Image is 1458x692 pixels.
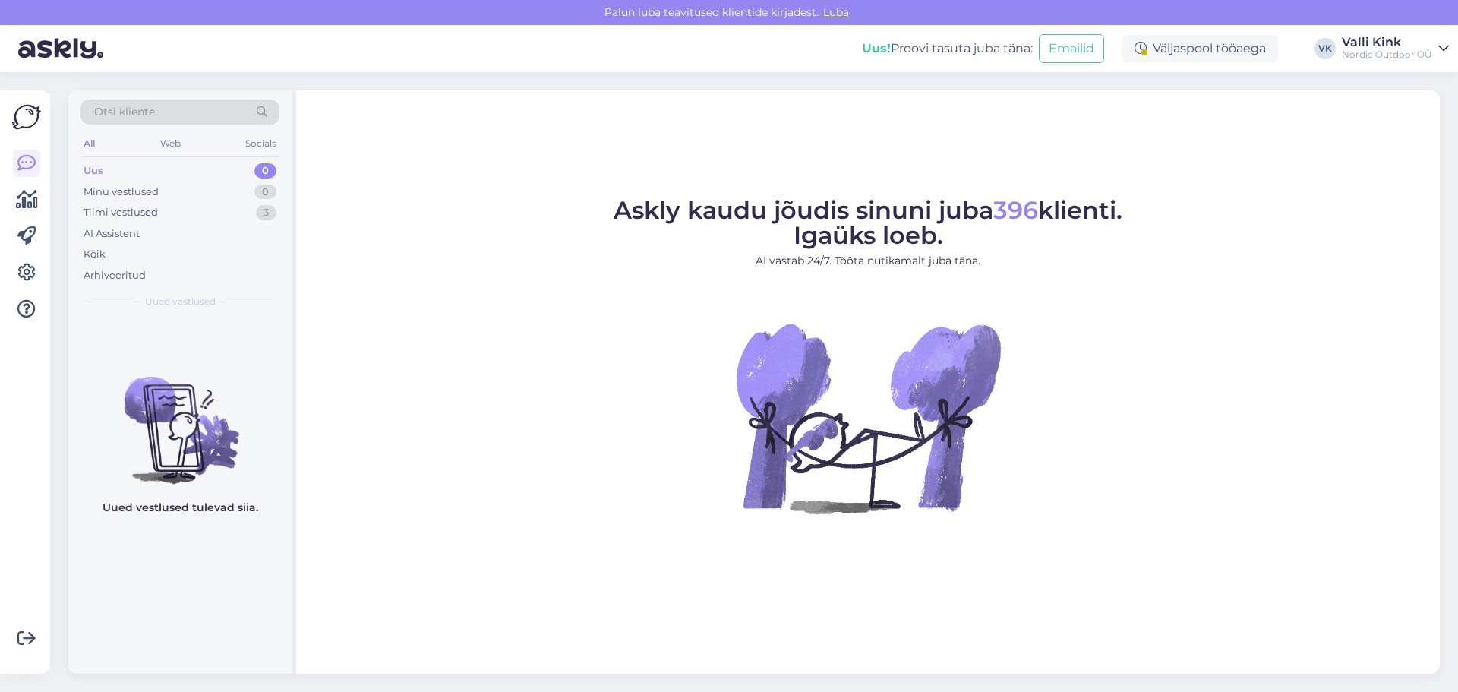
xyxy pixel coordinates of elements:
[614,195,1122,250] span: Askly kaudu jõudis sinuni juba klienti. Igaüks loeb.
[254,163,276,179] div: 0
[1122,35,1278,62] div: Väljaspool tööaega
[157,134,184,153] div: Web
[731,281,1005,555] img: No Chat active
[862,39,1033,58] div: Proovi tasuta juba täna:
[84,247,106,262] div: Kõik
[12,103,41,131] img: Askly Logo
[84,185,159,200] div: Minu vestlused
[1039,34,1104,63] button: Emailid
[1342,36,1432,49] div: Valli Kink
[993,195,1038,225] span: 396
[254,185,276,200] div: 0
[84,163,103,179] div: Uus
[84,268,146,283] div: Arhiveeritud
[145,295,216,308] span: Uued vestlused
[242,134,279,153] div: Socials
[80,134,98,153] div: All
[862,41,891,55] b: Uus!
[94,104,155,120] span: Otsi kliente
[68,349,292,486] img: No chats
[1342,36,1449,61] a: Valli KinkNordic Outdoor OÜ
[84,226,140,242] div: AI Assistent
[614,253,1122,269] p: AI vastab 24/7. Tööta nutikamalt juba täna.
[84,205,158,220] div: Tiimi vestlused
[103,500,258,516] p: Uued vestlused tulevad siia.
[1342,49,1432,61] div: Nordic Outdoor OÜ
[819,5,854,19] span: Luba
[256,205,276,220] div: 3
[1314,38,1336,59] div: VK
